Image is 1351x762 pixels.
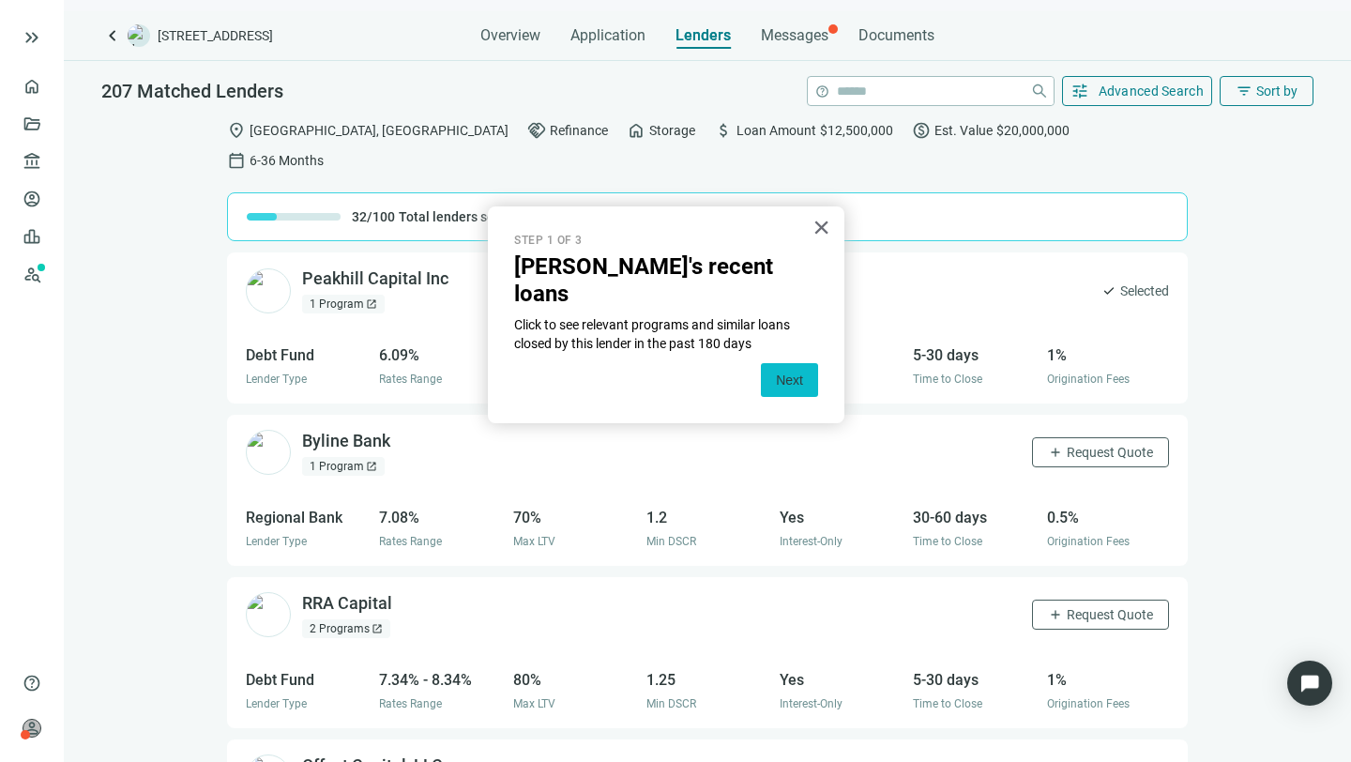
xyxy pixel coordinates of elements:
[780,697,842,710] span: Interest-Only
[101,80,283,102] span: 207 Matched Lenders
[913,697,982,710] span: Time to Close
[570,26,645,45] span: Application
[480,26,540,45] span: Overview
[780,506,902,529] div: Yes
[302,295,385,313] div: 1 Program
[761,363,818,397] button: Next
[912,121,1070,140] div: Est. Value
[372,623,383,634] span: open_in_new
[158,26,273,45] span: [STREET_ADDRESS]
[820,120,893,141] span: $12,500,000
[514,253,818,308] h2: [PERSON_NAME]'s recent loans
[302,457,385,476] div: 1 Program
[513,506,635,529] div: 70%
[513,535,555,548] span: Max LTV
[780,535,842,548] span: Interest-Only
[250,150,324,171] span: 6-36 Months
[1047,343,1169,367] div: 1%
[1070,82,1089,100] span: tune
[913,343,1035,367] div: 5-30 days
[1047,373,1130,386] span: Origination Fees
[246,268,291,313] img: d6c594b8-c732-4604-b63f-9e6dd2eca6fa
[250,120,509,141] span: [GEOGRAPHIC_DATA], [GEOGRAPHIC_DATA]
[514,233,818,249] p: Step 1 of 3
[246,592,291,637] img: ad58fec6-fe42-4da4-a976-bb13b839bd14
[858,26,934,45] span: Documents
[1047,506,1169,529] div: 0.5%
[379,373,442,386] span: Rates Range
[913,506,1035,529] div: 30-60 days
[302,430,390,453] div: Byline Bank
[912,121,931,140] span: paid
[379,535,442,548] span: Rates Range
[913,373,982,386] span: Time to Close
[1099,84,1205,99] span: Advanced Search
[227,121,246,140] span: location_on
[379,668,501,692] div: 7.34% - 8.34%
[1047,668,1169,692] div: 1%
[1287,661,1332,706] div: Open Intercom Messenger
[302,592,392,616] div: RRA Capital
[227,151,246,170] span: calendar_today
[246,373,307,386] span: Lender Type
[1048,445,1063,460] span: add
[23,152,36,171] span: account_balance
[913,668,1035,692] div: 5-30 days
[646,697,696,710] span: Min DSCR
[366,298,377,310] span: open_in_new
[812,212,830,242] button: Close
[246,535,307,548] span: Lender Type
[1067,607,1153,622] span: Request Quote
[23,719,41,738] span: person
[646,535,696,548] span: Min DSCR
[379,506,501,529] div: 7.08%
[513,668,635,692] div: 80%
[714,121,893,140] div: Loan Amount
[714,121,733,140] span: attach_money
[128,24,150,47] img: deal-logo
[1048,607,1063,622] span: add
[246,668,368,692] div: Debt Fund
[780,668,902,692] div: Yes
[379,343,501,367] div: 6.09%
[996,120,1070,141] span: $20,000,000
[514,316,818,353] p: Click to see relevant programs and similar loans closed by this lender in the past 180 days
[21,26,43,49] span: keyboard_double_arrow_right
[302,267,448,291] div: Peakhill Capital Inc
[513,697,555,710] span: Max LTV
[246,430,291,475] img: 4cf2550b-7756-46e2-8d44-f8b267530c12.png
[246,506,368,529] div: Regional Bank
[1256,84,1298,99] span: Sort by
[646,506,768,529] div: 1.2
[246,343,368,367] div: Debt Fund
[646,668,768,692] div: 1.25
[1120,281,1169,301] span: Selected
[23,674,41,693] span: help
[675,26,731,45] span: Lenders
[101,24,124,47] span: keyboard_arrow_left
[246,697,307,710] span: Lender Type
[527,121,546,140] span: handshake
[399,207,532,226] span: Total lenders selected
[815,84,829,99] span: help
[1047,697,1130,710] span: Origination Fees
[366,461,377,472] span: open_in_new
[302,619,390,638] div: 2 Programs
[1047,535,1130,548] span: Origination Fees
[627,121,645,140] span: home
[379,697,442,710] span: Rates Range
[352,207,395,226] span: 32/100
[761,26,828,44] span: Messages
[550,120,608,141] span: Refinance
[649,120,695,141] span: Storage
[913,535,982,548] span: Time to Close
[1067,445,1153,460] span: Request Quote
[1236,83,1252,99] span: filter_list
[1101,283,1116,298] span: check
